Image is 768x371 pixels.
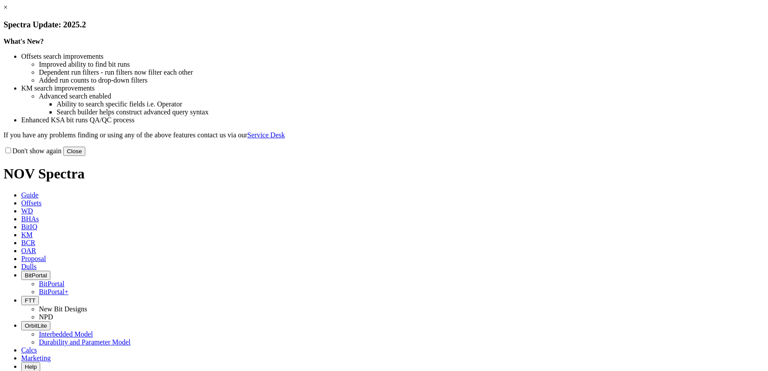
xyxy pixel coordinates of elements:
li: KM search improvements [21,84,764,92]
li: Search builder helps construct advanced query syntax [57,108,764,116]
span: Guide [21,191,38,199]
span: KM [21,231,33,238]
li: Offsets search improvements [21,53,764,61]
span: OAR [21,247,36,254]
a: Durability and Parameter Model [39,338,131,346]
span: OrbitLite [25,322,47,329]
a: BitPortal [39,280,65,288]
label: Don't show again [4,147,61,155]
h3: Spectra Update: 2025.2 [4,20,764,30]
a: Interbedded Model [39,330,93,338]
button: Close [63,147,85,156]
a: New Bit Designs [39,305,87,313]
li: Advanced search enabled [39,92,764,100]
span: Marketing [21,354,51,362]
a: × [4,4,8,11]
span: Offsets [21,199,42,207]
h1: NOV Spectra [4,166,764,182]
span: Proposal [21,255,46,262]
span: Calcs [21,346,37,354]
span: BHAs [21,215,39,223]
li: Enhanced KSA bit runs QA/QC process [21,116,764,124]
input: Don't show again [5,148,11,153]
a: BitPortal+ [39,288,68,295]
a: Service Desk [247,131,285,139]
li: Added run counts to drop-down filters [39,76,764,84]
li: Improved ability to find bit runs [39,61,764,68]
span: BitIQ [21,223,37,231]
p: If you have any problems finding or using any of the above features contact us via our [4,131,764,139]
span: WD [21,207,33,215]
span: Dulls [21,263,37,270]
a: NPD [39,313,53,321]
span: BCR [21,239,35,246]
strong: What's New? [4,38,44,45]
li: Ability to search specific fields i.e. Operator [57,100,764,108]
span: BitPortal [25,272,47,279]
li: Dependent run filters - run filters now filter each other [39,68,764,76]
span: Help [25,363,37,370]
span: FTT [25,297,35,304]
